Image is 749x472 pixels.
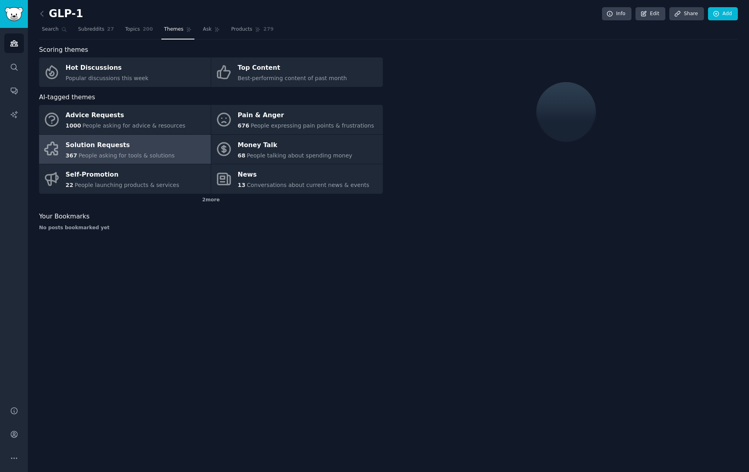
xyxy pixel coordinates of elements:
[161,23,195,39] a: Themes
[247,182,369,188] span: Conversations about current news & events
[238,152,245,159] span: 68
[231,26,252,33] span: Products
[238,169,369,181] div: News
[39,135,211,164] a: Solution Requests367People asking for tools & solutions
[66,182,73,188] span: 22
[211,164,383,194] a: News13Conversations about current news & events
[669,7,704,21] a: Share
[263,26,274,33] span: 279
[78,26,104,33] span: Subreddits
[602,7,631,21] a: Info
[75,182,179,188] span: People launching products & services
[211,135,383,164] a: Money Talk68People talking about spending money
[66,122,81,129] span: 1000
[39,212,90,222] span: Your Bookmarks
[200,23,223,39] a: Ask
[107,26,114,33] span: 27
[66,139,175,151] div: Solution Requests
[238,75,347,81] span: Best-performing content of past month
[82,122,185,129] span: People asking for advice & resources
[211,105,383,134] a: Pain & Anger676People expressing pain points & frustrations
[247,152,352,159] span: People talking about spending money
[39,92,95,102] span: AI-tagged themes
[78,152,175,159] span: People asking for tools & solutions
[122,23,156,39] a: Topics200
[238,109,374,122] div: Pain & Anger
[5,7,23,21] img: GummySearch logo
[39,23,70,39] a: Search
[238,122,249,129] span: 676
[39,8,83,20] h2: GLP-1
[211,57,383,87] a: Top ContentBest-performing content of past month
[125,26,140,33] span: Topics
[75,23,117,39] a: Subreddits27
[39,57,211,87] a: Hot DiscussionsPopular discussions this week
[66,75,149,81] span: Popular discussions this week
[635,7,665,21] a: Edit
[143,26,153,33] span: 200
[251,122,374,129] span: People expressing pain points & frustrations
[164,26,184,33] span: Themes
[66,109,186,122] div: Advice Requests
[708,7,738,21] a: Add
[39,224,383,232] div: No posts bookmarked yet
[39,194,383,206] div: 2 more
[42,26,59,33] span: Search
[238,139,353,151] div: Money Talk
[228,23,276,39] a: Products279
[39,105,211,134] a: Advice Requests1000People asking for advice & resources
[238,62,347,75] div: Top Content
[203,26,212,33] span: Ask
[238,182,245,188] span: 13
[66,169,179,181] div: Self-Promotion
[66,152,77,159] span: 367
[66,62,149,75] div: Hot Discussions
[39,45,88,55] span: Scoring themes
[39,164,211,194] a: Self-Promotion22People launching products & services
